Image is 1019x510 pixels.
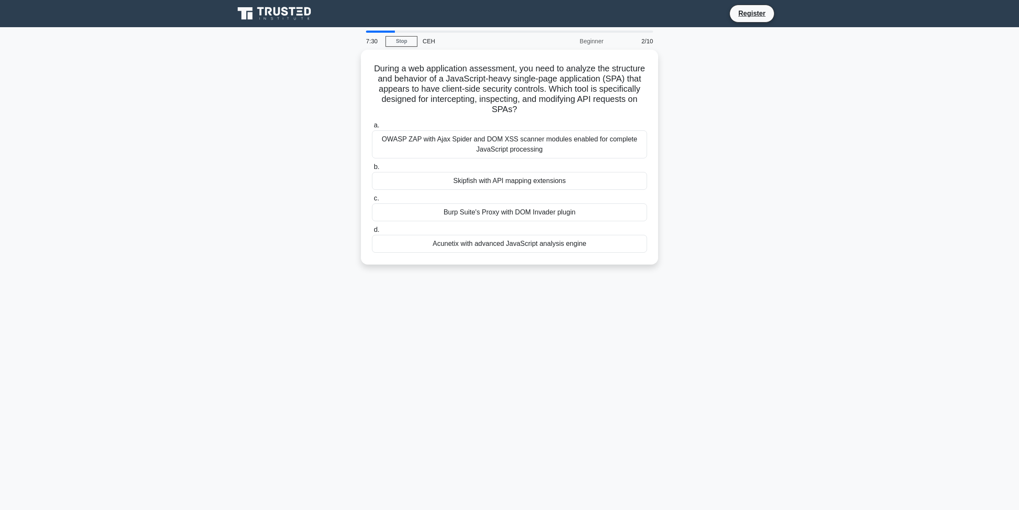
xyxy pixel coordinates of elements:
span: b. [374,163,379,170]
span: d. [374,226,379,233]
div: 7:30 [361,33,386,50]
div: CEH [417,33,534,50]
a: Stop [386,36,417,47]
div: Acunetix with advanced JavaScript analysis engine [372,235,647,253]
h5: During a web application assessment, you need to analyze the structure and behavior of a JavaScri... [371,63,648,115]
div: Skipfish with API mapping extensions [372,172,647,190]
span: a. [374,121,379,129]
div: 2/10 [608,33,658,50]
a: Register [733,8,771,19]
div: OWASP ZAP with Ajax Spider and DOM XSS scanner modules enabled for complete JavaScript processing [372,130,647,158]
div: Burp Suite's Proxy with DOM Invader plugin [372,203,647,221]
span: c. [374,194,379,202]
div: Beginner [534,33,608,50]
